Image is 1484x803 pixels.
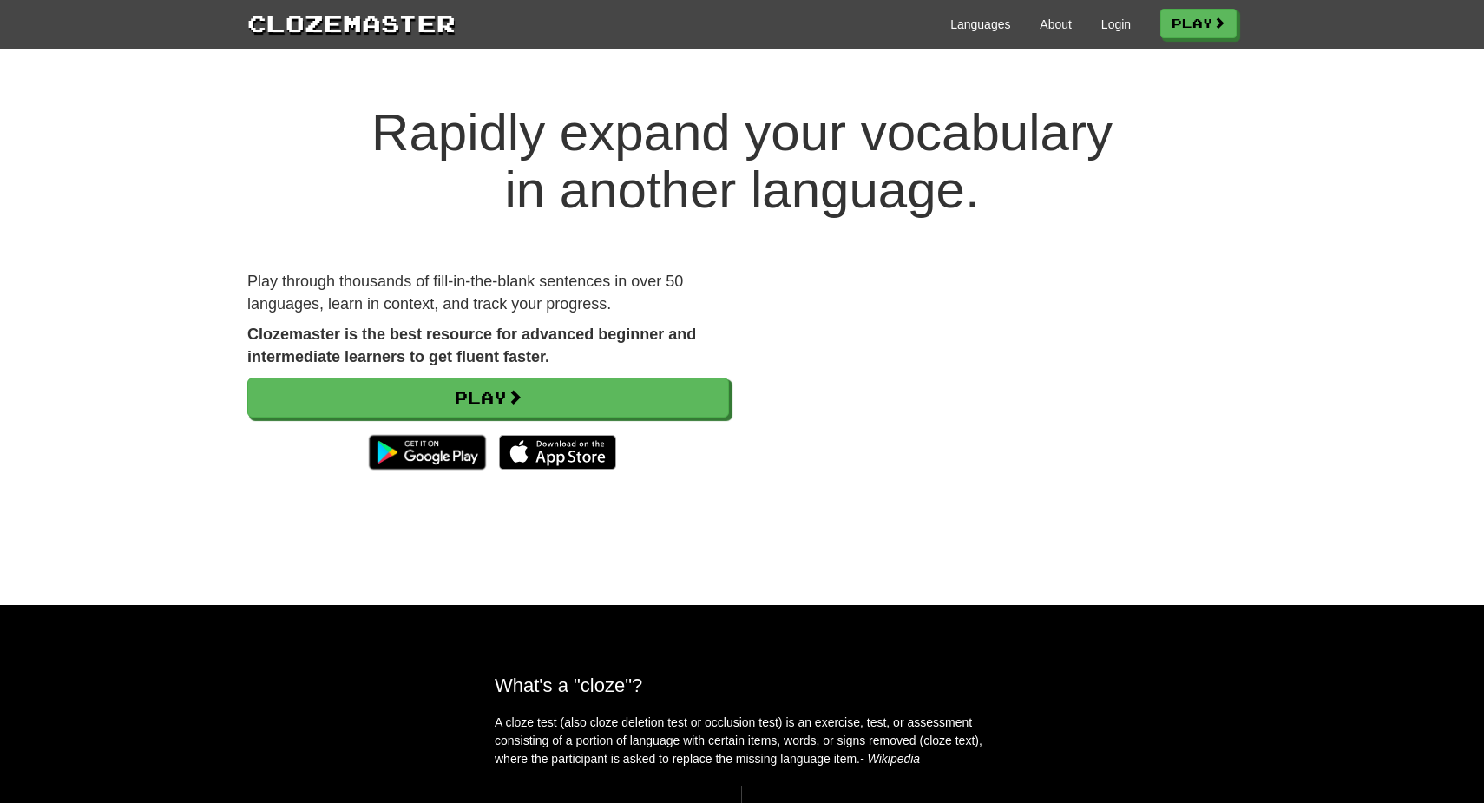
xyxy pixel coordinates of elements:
[495,675,989,696] h2: What's a "cloze"?
[1160,9,1237,38] a: Play
[860,752,920,766] em: - Wikipedia
[950,16,1010,33] a: Languages
[1101,16,1131,33] a: Login
[499,435,616,470] img: Download_on_the_App_Store_Badge_US-UK_135x40-25178aeef6eb6b83b96f5f2d004eda3bffbb37122de64afbaef7...
[247,378,729,418] a: Play
[247,326,696,365] strong: Clozemaster is the best resource for advanced beginner and intermediate learners to get fluent fa...
[360,426,495,478] img: Get it on Google Play
[247,271,729,315] p: Play through thousands of fill-in-the-blank sentences in over 50 languages, learn in context, and...
[247,7,456,39] a: Clozemaster
[495,714,989,768] p: A cloze test (also cloze deletion test or occlusion test) is an exercise, test, or assessment con...
[1040,16,1072,33] a: About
